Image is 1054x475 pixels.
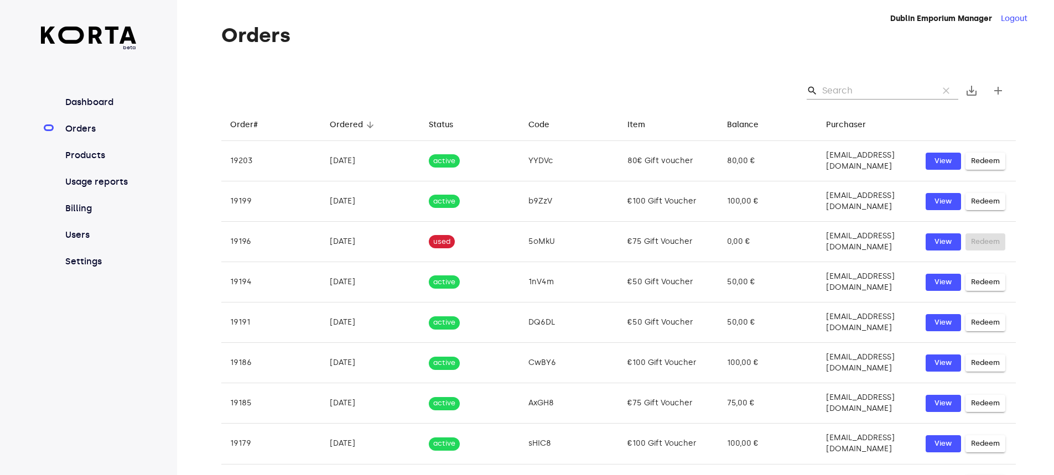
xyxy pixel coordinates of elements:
td: AxGH8 [520,383,619,424]
span: Redeem [971,397,1000,410]
td: 100,00 € [718,181,818,222]
td: [DATE] [321,222,420,262]
button: View [926,193,961,210]
span: Redeem [971,195,1000,208]
span: View [931,195,956,208]
td: 5oMkU [520,222,619,262]
span: Status [429,118,468,132]
td: €100 Gift Voucher [619,343,718,383]
td: [DATE] [321,181,420,222]
span: Ordered [330,118,377,132]
span: beta [41,44,137,51]
div: Order# [230,118,258,132]
button: Redeem [965,354,1005,372]
span: Balance [727,118,773,132]
button: Redeem [965,314,1005,331]
span: active [429,358,460,368]
span: Search [807,85,818,96]
span: Order# [230,118,272,132]
a: Products [63,149,137,162]
a: View [926,233,961,250]
div: Balance [727,118,759,132]
td: [DATE] [321,424,420,464]
td: €75 Gift Voucher [619,383,718,424]
td: [EMAIL_ADDRESS][DOMAIN_NAME] [817,141,917,181]
td: 80,00 € [718,141,818,181]
td: 19196 [221,222,321,262]
td: [DATE] [321,141,420,181]
button: Create new gift card [985,77,1011,104]
span: Code [528,118,564,132]
span: View [931,437,956,450]
input: Search [822,82,930,100]
td: b9ZzV [520,181,619,222]
span: View [931,397,956,410]
button: Redeem [965,153,1005,170]
td: 80€ Gift voucher [619,141,718,181]
td: 100,00 € [718,424,818,464]
td: €75 Gift Voucher [619,222,718,262]
span: Purchaser [826,118,880,132]
span: View [931,155,956,168]
td: [DATE] [321,343,420,383]
td: 50,00 € [718,302,818,343]
span: active [429,156,460,166]
button: Export [958,77,985,104]
div: Status [429,118,453,132]
span: Redeem [971,316,1000,329]
button: View [926,314,961,331]
td: sHIC8 [520,424,619,464]
td: 100,00 € [718,343,818,383]
button: View [926,274,961,291]
div: Ordered [330,118,363,132]
span: View [931,236,956,248]
td: CwBY6 [520,343,619,383]
td: DQ6DL [520,302,619,343]
span: active [429,439,460,449]
td: 19185 [221,383,321,424]
td: 19203 [221,141,321,181]
span: save_alt [965,84,978,97]
button: Redeem [965,435,1005,452]
span: Item [627,118,660,132]
span: active [429,196,460,207]
button: Redeem [965,395,1005,412]
a: Users [63,228,137,242]
a: beta [41,27,137,51]
td: [EMAIL_ADDRESS][DOMAIN_NAME] [817,302,917,343]
span: arrow_downward [365,120,375,130]
a: View [926,435,961,452]
td: 19199 [221,181,321,222]
span: View [931,357,956,369]
td: [EMAIL_ADDRESS][DOMAIN_NAME] [817,343,917,383]
td: [DATE] [321,302,420,343]
td: [DATE] [321,383,420,424]
button: Logout [1001,13,1027,24]
div: Item [627,118,645,132]
td: €100 Gift Voucher [619,424,718,464]
span: Redeem [971,437,1000,450]
span: active [429,317,460,328]
a: Dashboard [63,96,137,109]
td: €100 Gift Voucher [619,181,718,222]
td: [DATE] [321,262,420,302]
td: €50 Gift Voucher [619,262,718,302]
a: View [926,153,961,170]
td: 19179 [221,424,321,464]
a: View [926,354,961,372]
button: Redeem [965,193,1005,210]
td: 75,00 € [718,383,818,424]
td: [EMAIL_ADDRESS][DOMAIN_NAME] [817,222,917,262]
button: View [926,395,961,412]
div: Code [528,118,549,132]
h1: Orders [221,24,1016,46]
td: [EMAIL_ADDRESS][DOMAIN_NAME] [817,262,917,302]
a: Orders [63,122,137,135]
span: used [429,237,455,247]
a: Usage reports [63,175,137,189]
span: View [931,276,956,289]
